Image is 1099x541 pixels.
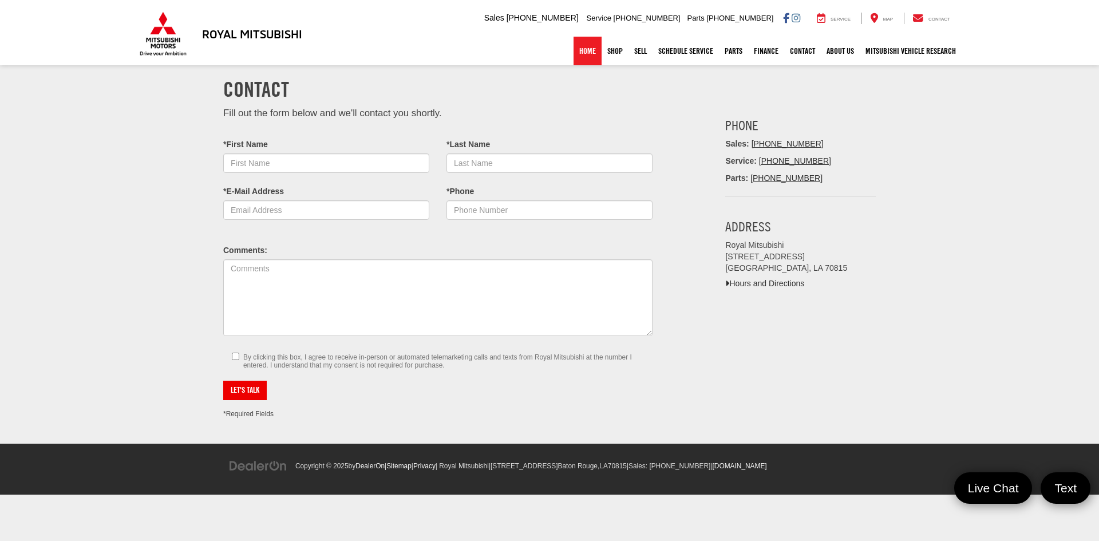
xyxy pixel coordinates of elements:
[385,462,412,470] span: |
[725,156,756,165] strong: Service:
[653,37,719,65] a: Schedule Service: Opens in a new tab
[349,462,385,470] span: by
[413,462,436,470] a: Privacy
[725,279,804,288] a: Hours and Directions
[687,14,704,22] span: Parts
[223,186,284,198] label: *E-Mail Address
[1049,480,1082,496] span: Text
[752,139,824,148] a: [PHONE_NUMBER]
[223,106,653,120] p: Fill out the form below and we'll contact you shortly.
[706,14,773,22] span: [PHONE_NUMBER]
[137,11,189,56] img: Mitsubishi
[792,13,800,22] a: Instagram: Click to visit our Instagram page
[861,13,902,24] a: Map
[229,461,287,470] a: DealerOn
[725,240,876,274] address: Royal Mitsubishi [STREET_ADDRESS] [GEOGRAPHIC_DATA], LA 70815
[725,219,876,234] h3: Address
[954,472,1033,504] a: Live Chat
[202,27,302,40] h3: Royal Mitsubishi
[229,460,287,472] img: DealerOn
[507,13,579,22] span: [PHONE_NUMBER]
[484,13,504,22] span: Sales
[821,37,860,65] a: About Us
[719,37,748,65] a: Parts: Opens in a new tab
[223,245,267,256] label: Comments:
[355,462,385,470] a: DealerOn Home Page
[831,17,851,22] span: Service
[710,462,766,470] span: |
[1041,472,1090,504] a: Text
[713,462,767,470] a: [DOMAIN_NAME]
[223,200,429,220] input: Email Address
[602,37,628,65] a: Shop
[489,462,627,470] span: |
[928,17,950,22] span: Contact
[608,462,627,470] span: 70815
[748,37,784,65] a: Finance
[783,13,789,22] a: Facebook: Click to visit our Facebook page
[574,37,602,65] a: Home
[223,153,429,173] input: First Name
[860,37,962,65] a: Mitsubishi Vehicle Research
[614,14,681,22] span: [PHONE_NUMBER]
[725,173,748,183] strong: Parts:
[446,186,474,198] label: *Phone
[750,173,823,183] a: [PHONE_NUMBER]
[962,480,1025,496] span: Live Chat
[446,139,490,151] label: *Last Name
[223,78,876,101] h1: Contact
[587,14,611,22] span: Service
[436,462,489,470] span: | Royal Mitsubishi
[243,353,644,369] small: By clicking this box, I agree to receive in-person or automated telemarketing calls and texts fro...
[223,410,274,418] small: *Required Fields
[491,462,558,470] span: [STREET_ADDRESS]
[725,118,876,133] h3: Phone
[725,139,749,148] span: Sales:
[558,462,600,470] span: Baton Rouge,
[759,156,831,165] a: [PHONE_NUMBER]
[883,17,893,22] span: Map
[223,381,267,400] button: Let's Talk
[232,353,239,360] input: By clicking this box, I agree to receive in-person or automated telemarketing calls and texts fro...
[784,37,821,65] a: Contact
[223,139,268,151] label: *First Name
[628,462,647,470] span: Sales:
[649,462,710,470] span: [PHONE_NUMBER]
[627,462,711,470] span: |
[386,462,412,470] a: Sitemap
[628,37,653,65] a: Sell
[295,462,349,470] span: Copyright © 2025
[808,13,859,24] a: Service
[446,200,653,220] input: Phone Number
[412,462,436,470] span: |
[446,153,653,173] input: Last Name
[904,13,959,24] a: Contact
[599,462,608,470] span: LA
